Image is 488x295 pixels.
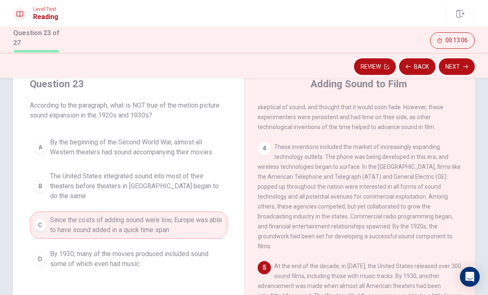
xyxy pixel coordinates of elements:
span: By 1930, many of the movies produced included sound some of which even had music [50,249,224,269]
div: 4 [258,142,271,155]
span: 00:13:06 [445,37,468,44]
button: Back [399,58,435,75]
h4: Adding Sound to Film [311,77,407,91]
div: A [33,141,47,154]
h4: Question 23 [30,77,227,91]
span: By the beginning of the Second World War, almost all Western theaters had sound accompanying thei... [50,137,224,157]
h1: Question 23 of 27 [13,28,66,48]
div: C [33,218,47,232]
div: 5 [258,261,271,274]
button: CSince the costs of adding sound were low, Europe was able to have sound added in a quick time span [30,211,227,239]
button: BThe United States integrated sound into most of their theaters before theaters in [GEOGRAPHIC_DA... [30,168,227,205]
span: Since the costs of adding sound were low, Europe was able to have sound added in a quick time span [50,215,224,235]
span: According to the paragraph, what is NOT true of the motion picture sound expansion in the 1920s a... [30,101,227,120]
h1: Reading [33,12,58,22]
span: These inventions included the market of increasingly expanding technology outlets. The phone was ... [258,144,461,249]
span: Level Test [33,6,58,12]
span: The United States integrated sound into most of their theaters before theaters in [GEOGRAPHIC_DAT... [50,171,224,201]
div: D [33,252,47,266]
button: Next [439,58,475,75]
button: 00:13:06 [430,32,475,49]
div: Open Intercom Messenger [460,267,480,287]
button: ABy the beginning of the Second World War, almost all Western theaters had sound accompanying the... [30,134,227,161]
div: B [33,180,47,193]
button: Review [354,58,396,75]
button: DBy 1930, many of the movies produced included sound some of which even had music [30,245,227,273]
